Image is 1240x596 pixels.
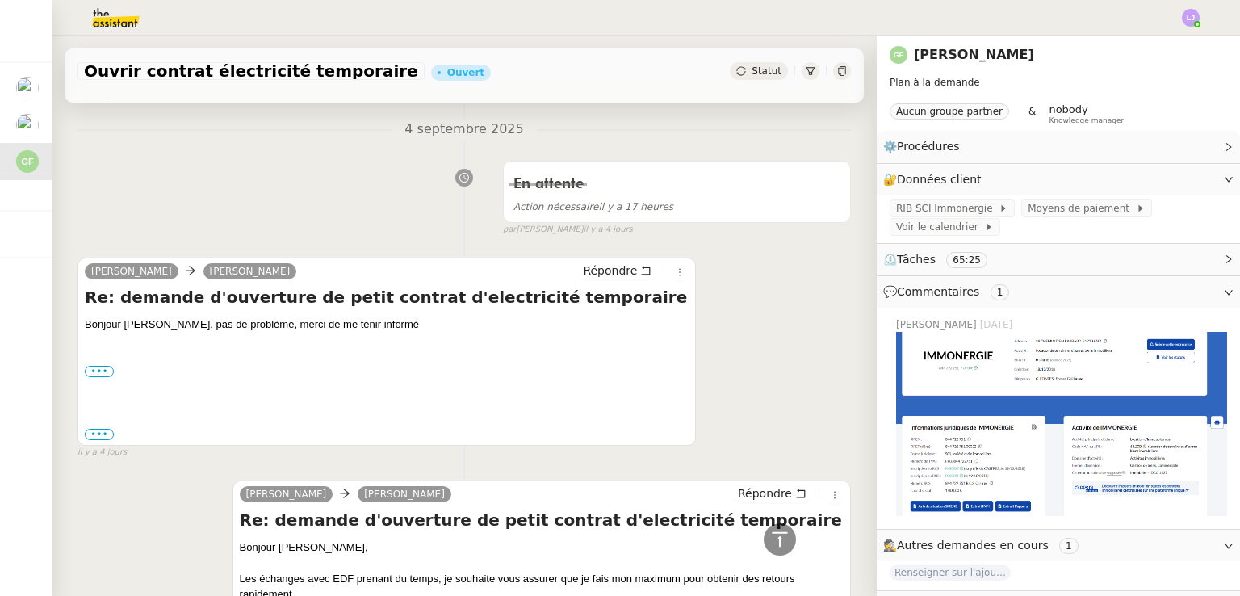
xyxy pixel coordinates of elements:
[1049,103,1087,115] span: nobody
[914,47,1034,62] a: [PERSON_NAME]
[896,332,1227,516] img: KAARD+kNn0FbpvKPiAqjtEGwBAABAZ8K1RvtBsAUAAABoZVwAtR2uNQAAANCZcK3RfjBmCwAAAAAAAAAAQBQItgAAAAAAAAAA...
[1049,103,1124,124] app-user-label: Knowledge manager
[16,114,39,136] img: users%2FTDxDvmCjFdN3QFePFNGdQUcJcQk1%2Favatar%2F0cfb3a67-8790-4592-a9ec-92226c678442
[85,286,689,308] h4: Re: demande d'ouverture de petit contrat d'electricité temporaire
[583,262,637,279] span: Répondre
[358,487,451,502] a: [PERSON_NAME]
[883,539,1085,552] span: 🕵️
[897,140,960,153] span: Procédures
[503,223,633,237] small: [PERSON_NAME]
[883,137,967,156] span: ⚙️
[890,565,1011,581] span: Renseigner sur l'ajout de lignes fibre
[877,530,1240,561] div: 🕵️Autres demandes en cours 1
[897,173,982,186] span: Données client
[85,366,114,377] label: •••
[738,485,792,502] span: Répondre
[896,200,999,216] span: RIB SCI Immonergie
[991,284,1010,300] nz-tag: 1
[883,253,1001,266] span: ⏲️
[877,164,1240,195] div: 🔐Données client
[513,201,599,212] span: Action nécessaire
[77,93,127,107] span: il y a 2 jours
[85,317,689,333] div: Bonjour [PERSON_NAME], pas de problème, merci de me tenir informé
[732,485,812,502] button: Répondre
[877,131,1240,162] div: ⚙️Procédures
[877,276,1240,308] div: 💬Commentaires 1
[513,177,584,191] span: En attente
[1049,116,1124,125] span: Knowledge manager
[897,539,1049,552] span: Autres demandes en cours
[577,262,657,279] button: Répondre
[503,223,517,237] span: par
[896,317,980,332] span: [PERSON_NAME]
[883,170,988,189] span: 🔐
[896,219,984,235] span: Voir le calendrier
[946,252,987,268] nz-tag: 65:25
[210,266,291,277] span: [PERSON_NAME]
[85,429,114,440] label: •••
[890,77,980,88] span: Plan à la demande
[246,489,327,500] span: [PERSON_NAME]
[447,68,484,78] div: Ouvert
[1028,103,1036,124] span: &
[883,285,1016,298] span: 💬
[1059,538,1079,554] nz-tag: 1
[584,223,633,237] span: il y a 4 jours
[240,539,844,556] div: Bonjour [PERSON_NAME],
[16,150,39,173] img: svg
[877,244,1240,275] div: ⏲️Tâches 65:25
[77,446,127,460] span: il y a 4 jours
[890,46,907,64] img: svg
[752,65,781,77] span: Statut
[513,201,673,212] span: il y a 17 heures
[897,253,936,266] span: Tâches
[84,63,418,79] span: Ouvrir contrat électricité temporaire
[980,317,1016,332] span: [DATE]
[16,77,39,99] img: users%2FTDxDvmCjFdN3QFePFNGdQUcJcQk1%2Favatar%2F0cfb3a67-8790-4592-a9ec-92226c678442
[1028,200,1135,216] span: Moyens de paiement
[1182,9,1200,27] img: svg
[85,264,178,279] a: [PERSON_NAME]
[240,509,844,531] h4: Re: demande d'ouverture de petit contrat d'electricité temporaire
[897,285,979,298] span: Commentaires
[890,103,1009,120] nz-tag: Aucun groupe partner
[392,119,536,141] span: 4 septembre 2025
